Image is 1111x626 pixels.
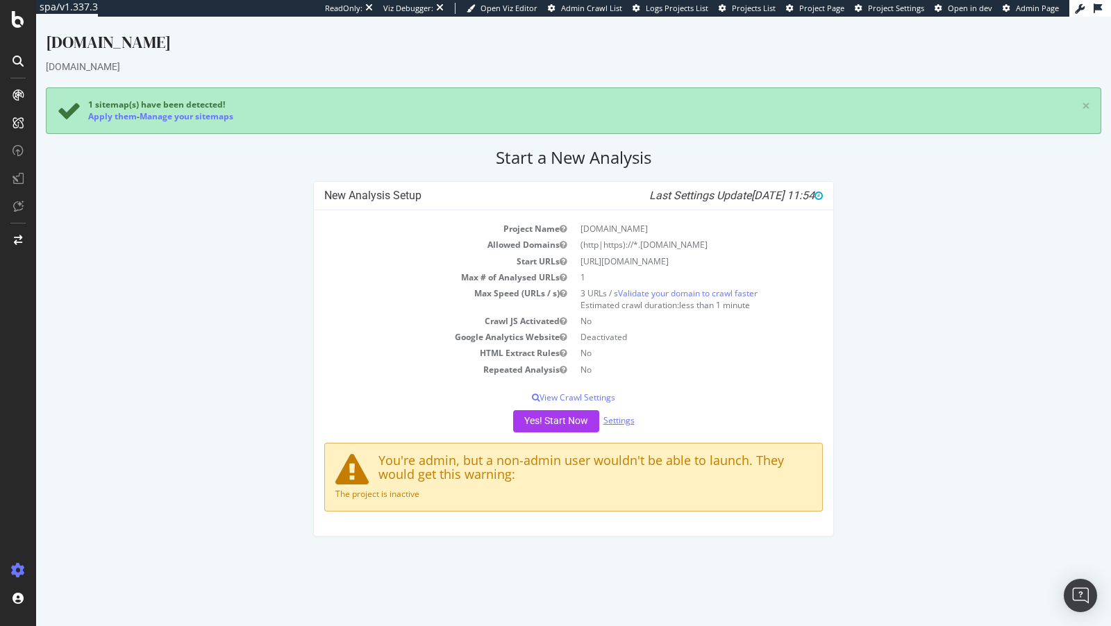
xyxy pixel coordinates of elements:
[1016,3,1059,13] span: Admin Page
[288,172,787,186] h4: New Analysis Setup
[288,220,537,236] td: Allowed Domains
[288,269,537,296] td: Max Speed (URLs / s)
[1046,82,1054,96] a: ×
[613,172,787,186] i: Last Settings Update
[582,271,721,282] a: Validate your domain to crawl faster
[288,345,537,361] td: Repeated Analysis
[481,3,537,13] span: Open Viz Editor
[732,3,776,13] span: Projects List
[288,253,537,269] td: Max # of Analysed URLs
[537,328,787,344] td: No
[299,471,776,483] p: The project is inactive
[10,43,1065,57] div: [DOMAIN_NAME]
[52,94,197,105] div: -
[10,131,1065,151] h2: Start a New Analysis
[868,3,924,13] span: Project Settings
[548,3,622,14] a: Admin Crawl List
[719,3,776,14] a: Projects List
[288,237,537,253] td: Start URLs
[325,3,362,14] div: ReadOnly:
[1064,579,1097,612] div: Open Intercom Messenger
[935,3,992,14] a: Open in dev
[1003,3,1059,14] a: Admin Page
[567,398,599,409] a: Settings
[537,312,787,328] td: Deactivated
[52,82,189,94] span: 1 sitemap(s) have been detected!
[288,312,537,328] td: Google Analytics Website
[948,3,992,13] span: Open in dev
[10,14,1065,43] div: [DOMAIN_NAME]
[537,345,787,361] td: No
[646,3,708,13] span: Logs Projects List
[288,328,537,344] td: HTML Extract Rules
[537,204,787,220] td: [DOMAIN_NAME]
[103,94,197,105] a: Manage your sitemaps
[715,172,787,185] span: [DATE] 11:54
[299,437,776,465] h4: You're admin, but a non-admin user wouldn't be able to launch. They would get this warning:
[786,3,844,14] a: Project Page
[467,3,537,14] a: Open Viz Editor
[537,253,787,269] td: 1
[561,3,622,13] span: Admin Crawl List
[288,204,537,220] td: Project Name
[288,296,537,312] td: Crawl JS Activated
[288,375,787,387] p: View Crawl Settings
[537,220,787,236] td: (http|https)://*.[DOMAIN_NAME]
[855,3,924,14] a: Project Settings
[537,269,787,296] td: 3 URLs / s Estimated crawl duration:
[537,296,787,312] td: No
[537,237,787,253] td: [URL][DOMAIN_NAME]
[383,3,433,14] div: Viz Debugger:
[633,3,708,14] a: Logs Projects List
[643,282,714,294] span: less than 1 minute
[477,394,563,416] button: Yes! Start Now
[52,94,101,105] a: Apply them
[799,3,844,13] span: Project Page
